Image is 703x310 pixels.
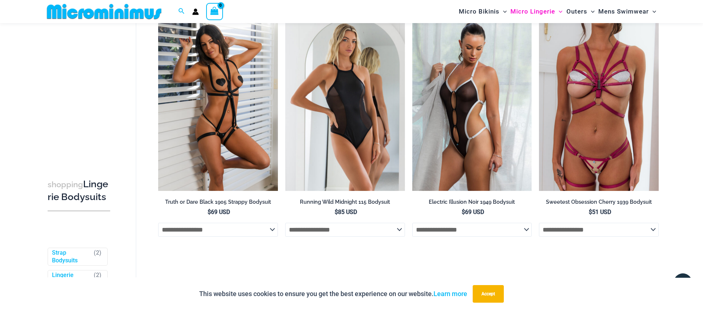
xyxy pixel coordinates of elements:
h3: Lingerie Bodysuits [48,178,110,203]
bdi: 69 USD [208,208,230,215]
span: Menu Toggle [555,2,562,21]
bdi: 85 USD [335,208,357,215]
img: Running Wild Midnight 115 Bodysuit 02 [285,11,405,191]
span: 2 [96,272,99,279]
span: Micro Lingerie [510,2,555,21]
a: View Shopping Cart, empty [206,3,223,20]
a: Account icon link [192,8,199,15]
span: Mens Swimwear [598,2,649,21]
a: Electric Illusion Noir 1949 Bodysuit 03Electric Illusion Noir 1949 Bodysuit 04Electric Illusion N... [412,11,532,191]
img: MM SHOP LOGO FLAT [44,3,164,20]
span: Menu Toggle [499,2,507,21]
a: Truth or Dare Black 1905 Bodysuit 611 Micro 07Truth or Dare Black 1905 Bodysuit 611 Micro 05Truth... [158,11,278,191]
span: Outers [566,2,587,21]
p: This website uses cookies to ensure you get the best experience on our website. [199,288,467,299]
span: $ [462,208,465,215]
a: Electric Illusion Noir 1949 Bodysuit [412,199,532,208]
a: Micro BikinisMenu ToggleMenu Toggle [457,2,509,21]
bdi: 69 USD [462,208,484,215]
button: Accept [473,285,504,303]
a: Running Wild Midnight 115 Bodysuit 02Running Wild Midnight 115 Bodysuit 12Running Wild Midnight 1... [285,11,405,191]
h2: Sweetest Obsession Cherry 1939 Bodysuit [539,199,659,206]
nav: Site Navigation [456,1,659,22]
a: Lingerie Bodysuits [52,272,90,287]
a: Micro LingerieMenu ToggleMenu Toggle [509,2,564,21]
h2: Truth or Dare Black 1905 Strappy Bodysuit [158,199,278,206]
a: Search icon link [178,7,185,16]
span: $ [208,208,211,215]
span: 2 [96,249,99,256]
img: Electric Illusion Noir 1949 Bodysuit 03 [412,11,532,191]
a: Truth or Dare Black 1905 Strappy Bodysuit [158,199,278,208]
a: Sweetest Obsession Cherry 1939 Bodysuit [539,199,659,208]
span: ( ) [94,272,101,287]
span: Micro Bikinis [459,2,499,21]
span: shopping [48,180,83,189]
a: Mens SwimwearMenu ToggleMenu Toggle [596,2,658,21]
a: OutersMenu ToggleMenu Toggle [565,2,596,21]
a: Sweetest Obsession Cherry 1129 Bra 6119 Bottom 1939 Bodysuit 09Sweetest Obsession Cherry 1129 Bra... [539,11,659,191]
span: $ [335,208,338,215]
img: Truth or Dare Black 1905 Bodysuit 611 Micro 07 [158,11,278,191]
span: $ [589,208,592,215]
span: Menu Toggle [587,2,595,21]
iframe: TrustedSite Certified [48,9,114,155]
h2: Electric Illusion Noir 1949 Bodysuit [412,199,532,206]
a: Running Wild Midnight 115 Bodysuit [285,199,405,208]
bdi: 51 USD [589,208,611,215]
a: Learn more [434,290,467,298]
a: Strap Bodysuits [52,249,90,265]
span: ( ) [94,249,101,265]
span: Menu Toggle [649,2,656,21]
h2: Running Wild Midnight 115 Bodysuit [285,199,405,206]
img: Sweetest Obsession Cherry 1129 Bra 6119 Bottom 1939 Bodysuit 09 [539,11,659,191]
